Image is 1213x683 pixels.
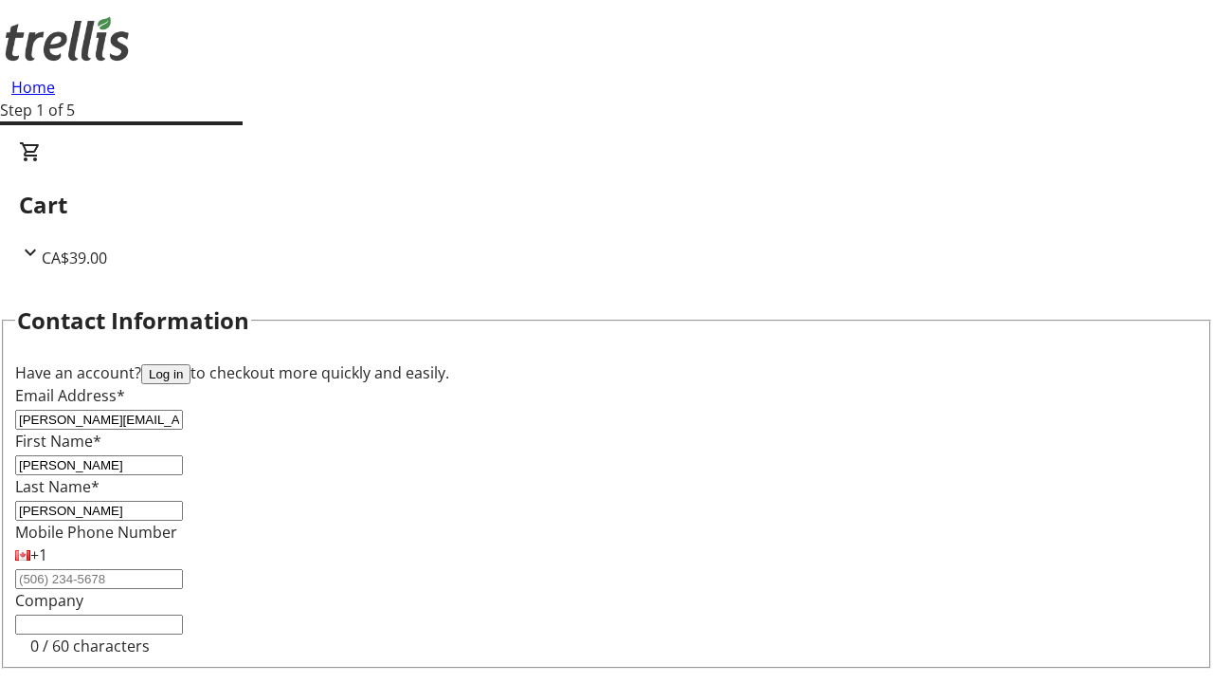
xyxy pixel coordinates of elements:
[15,476,100,497] label: Last Name*
[15,522,177,543] label: Mobile Phone Number
[30,636,150,656] tr-character-limit: 0 / 60 characters
[42,248,107,268] span: CA$39.00
[141,364,190,384] button: Log in
[19,140,1194,269] div: CartCA$39.00
[15,385,125,406] label: Email Address*
[19,188,1194,222] h2: Cart
[15,361,1198,384] div: Have an account? to checkout more quickly and easily.
[15,569,183,589] input: (506) 234-5678
[15,431,101,452] label: First Name*
[15,590,83,611] label: Company
[17,304,249,338] h2: Contact Information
